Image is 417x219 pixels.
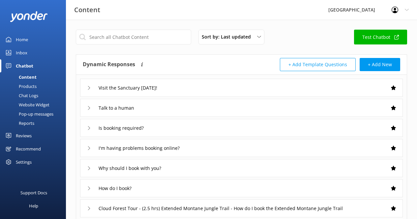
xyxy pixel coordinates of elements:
div: Website Widget [4,100,49,109]
h3: Content [74,5,100,15]
button: + Add New [360,58,400,71]
img: yonder-white-logo.png [10,11,48,22]
div: Settings [16,155,32,169]
div: Support Docs [20,186,47,199]
button: + Add Template Questions [280,58,356,71]
div: Reports [4,119,34,128]
div: Home [16,33,28,46]
input: Search all Chatbot Content [76,30,191,44]
a: Pop-up messages [4,109,66,119]
div: Products [4,82,37,91]
div: Content [4,72,37,82]
div: Chatbot [16,59,33,72]
a: Products [4,82,66,91]
div: Reviews [16,129,32,142]
h4: Dynamic Responses [83,58,135,71]
div: Recommend [16,142,41,155]
div: Inbox [16,46,27,59]
a: Chat Logs [4,91,66,100]
a: Website Widget [4,100,66,109]
div: Help [29,199,38,212]
div: Chat Logs [4,91,38,100]
a: Content [4,72,66,82]
a: Test Chatbot [354,30,407,44]
div: Pop-up messages [4,109,53,119]
a: Reports [4,119,66,128]
span: Sort by: Last updated [202,33,255,41]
